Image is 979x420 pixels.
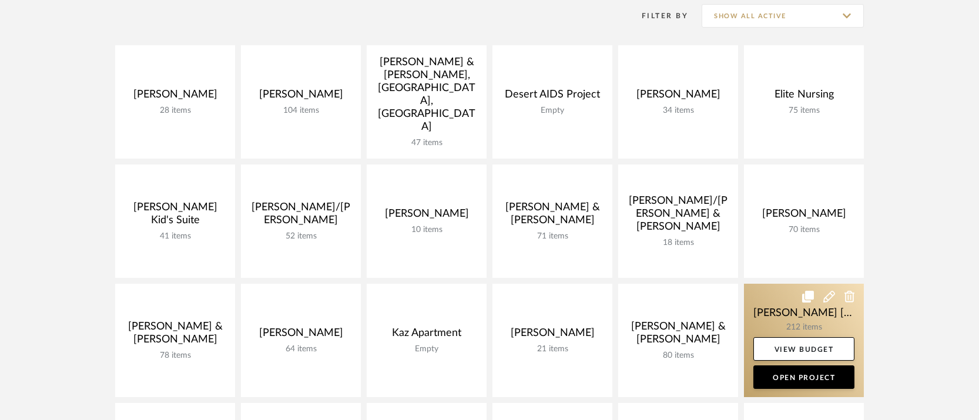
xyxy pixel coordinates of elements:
[628,88,729,106] div: [PERSON_NAME]
[502,88,603,106] div: Desert AIDS Project
[628,320,729,351] div: [PERSON_NAME] & [PERSON_NAME]
[502,327,603,344] div: [PERSON_NAME]
[628,194,729,238] div: [PERSON_NAME]/[PERSON_NAME] & [PERSON_NAME]
[125,88,226,106] div: [PERSON_NAME]
[250,201,351,231] div: [PERSON_NAME]/[PERSON_NAME]
[125,351,226,361] div: 78 items
[753,337,854,361] a: View Budget
[125,231,226,241] div: 41 items
[626,10,688,22] div: Filter By
[125,106,226,116] div: 28 items
[753,365,854,389] a: Open Project
[628,238,729,248] div: 18 items
[376,207,477,225] div: [PERSON_NAME]
[125,201,226,231] div: [PERSON_NAME] Kid's Suite
[502,231,603,241] div: 71 items
[250,231,351,241] div: 52 items
[502,201,603,231] div: [PERSON_NAME] & [PERSON_NAME]
[502,106,603,116] div: Empty
[250,106,351,116] div: 104 items
[502,344,603,354] div: 21 items
[250,88,351,106] div: [PERSON_NAME]
[376,327,477,344] div: Kaz Apartment
[250,344,351,354] div: 64 items
[376,225,477,235] div: 10 items
[125,320,226,351] div: [PERSON_NAME] & [PERSON_NAME]
[250,327,351,344] div: [PERSON_NAME]
[753,207,854,225] div: [PERSON_NAME]
[628,351,729,361] div: 80 items
[376,56,477,138] div: [PERSON_NAME] & [PERSON_NAME], [GEOGRAPHIC_DATA], [GEOGRAPHIC_DATA]
[753,88,854,106] div: Elite Nursing
[376,138,477,148] div: 47 items
[376,344,477,354] div: Empty
[753,106,854,116] div: 75 items
[628,106,729,116] div: 34 items
[753,225,854,235] div: 70 items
